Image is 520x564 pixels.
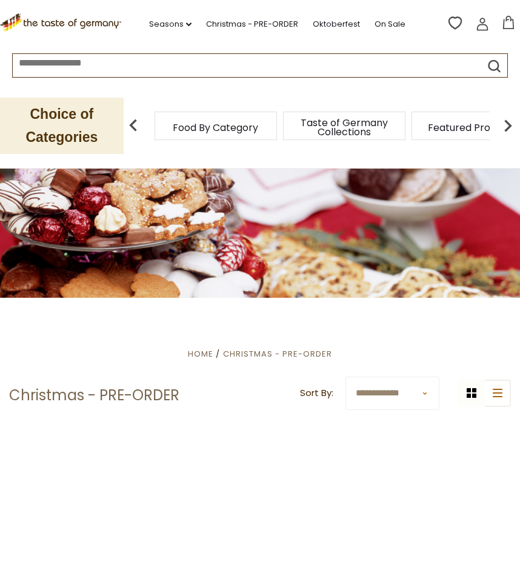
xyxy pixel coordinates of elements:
[173,123,258,132] a: Food By Category
[149,18,192,31] a: Seasons
[428,123,517,132] a: Featured Products
[188,348,213,360] a: Home
[121,113,145,138] img: previous arrow
[313,18,360,31] a: Oktoberfest
[9,386,179,405] h1: Christmas - PRE-ORDER
[223,348,332,360] a: Christmas - PRE-ORDER
[296,118,393,136] a: Taste of Germany Collections
[375,18,405,31] a: On Sale
[300,386,333,401] label: Sort By:
[496,113,520,138] img: next arrow
[206,18,298,31] a: Christmas - PRE-ORDER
